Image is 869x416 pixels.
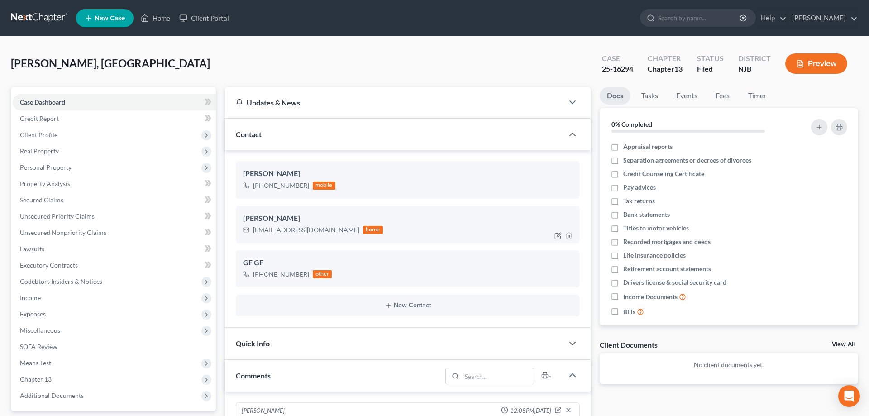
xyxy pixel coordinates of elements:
span: Client Profile [20,131,57,139]
span: Secured Claims [20,196,63,204]
span: Credit Counseling Certificate [623,169,704,178]
a: SOFA Review [13,339,216,355]
a: Docs [600,87,630,105]
div: [PHONE_NUMBER] [253,181,309,190]
button: New Contact [243,302,573,309]
div: [PERSON_NAME] [242,406,285,416]
a: Secured Claims [13,192,216,208]
div: Chapter [648,64,683,74]
span: Pay advices [623,183,656,192]
a: Home [136,10,175,26]
span: Personal Property [20,163,72,171]
span: Credit Report [20,115,59,122]
span: Additional Documents [20,392,84,399]
span: Bank statements [623,210,670,219]
input: Search by name... [658,10,741,26]
span: Tax returns [623,196,655,206]
span: Means Test [20,359,51,367]
span: SOFA Review [20,343,57,350]
a: Case Dashboard [13,94,216,110]
span: [PERSON_NAME], [GEOGRAPHIC_DATA] [11,57,210,70]
span: Income Documents [623,292,678,301]
span: Retirement account statements [623,264,711,273]
a: Unsecured Priority Claims [13,208,216,225]
a: Property Analysis [13,176,216,192]
span: Real Property [20,147,59,155]
a: [PERSON_NAME] [788,10,858,26]
a: Help [756,10,787,26]
span: Codebtors Insiders & Notices [20,277,102,285]
div: Filed [697,64,724,74]
div: other [313,270,332,278]
span: Income [20,294,41,301]
div: mobile [313,182,335,190]
span: 13 [674,64,683,73]
span: Unsecured Nonpriority Claims [20,229,106,236]
p: No client documents yet. [607,360,851,369]
div: [EMAIL_ADDRESS][DOMAIN_NAME] [253,225,359,234]
input: Search... [462,368,534,384]
a: Credit Report [13,110,216,127]
div: Client Documents [600,340,658,349]
span: Unsecured Priority Claims [20,212,95,220]
span: Lawsuits [20,245,44,253]
div: Status [697,53,724,64]
div: [PERSON_NAME] [243,168,573,179]
span: Miscellaneous [20,326,60,334]
strong: 0% Completed [611,120,652,128]
div: [PERSON_NAME] [243,213,573,224]
span: Drivers license & social security card [623,278,726,287]
span: Recorded mortgages and deeds [623,237,711,246]
div: Chapter [648,53,683,64]
span: Bills [623,307,635,316]
a: Events [669,87,705,105]
span: Contact [236,130,262,139]
span: Titles to motor vehicles [623,224,689,233]
span: Life insurance policies [623,251,686,260]
div: [PHONE_NUMBER] [253,270,309,279]
span: Case Dashboard [20,98,65,106]
a: View All [832,341,855,348]
div: Updates & News [236,98,553,107]
span: Expenses [20,310,46,318]
a: Client Portal [175,10,234,26]
span: Comments [236,371,271,380]
span: Executory Contracts [20,261,78,269]
div: NJB [738,64,771,74]
span: 12:08PM[DATE] [510,406,551,415]
a: Fees [708,87,737,105]
span: Chapter 13 [20,375,52,383]
a: Tasks [634,87,665,105]
div: GF GF [243,258,573,268]
div: Open Intercom Messenger [838,385,860,407]
div: District [738,53,771,64]
div: home [363,226,383,234]
span: Separation agreements or decrees of divorces [623,156,751,165]
span: Property Analysis [20,180,70,187]
span: Quick Info [236,339,270,348]
button: Preview [785,53,847,74]
span: New Case [95,15,125,22]
div: Case [602,53,633,64]
div: 25-16294 [602,64,633,74]
a: Timer [741,87,774,105]
a: Executory Contracts [13,257,216,273]
a: Unsecured Nonpriority Claims [13,225,216,241]
a: Lawsuits [13,241,216,257]
span: Appraisal reports [623,142,673,151]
